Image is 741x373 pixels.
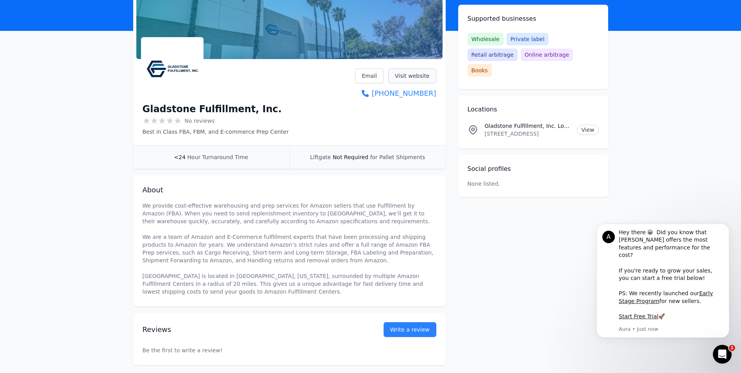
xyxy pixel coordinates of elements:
span: Wholesale [468,33,504,45]
h2: Reviews [143,324,359,335]
span: Retail arbitrage [468,48,518,61]
span: No reviews [185,117,215,125]
iframe: Intercom notifications message [585,219,741,352]
h1: Gladstone Fulfillment, Inc. [143,103,282,115]
span: Online arbitrage [521,48,573,61]
p: We provide cost-effective warehousing and prep services for Amazon sellers that use Fulfillment b... [143,202,436,296]
a: Email [355,68,384,83]
span: <24 [174,154,186,160]
p: Be the first to write a review! [143,331,436,370]
span: Liftgate [310,154,331,160]
p: Gladstone Fulfillment, Inc. Location [485,122,571,130]
a: Visit website [388,68,436,83]
p: Best in Class FBA, FBM, and E-commerce Prep Center [143,128,289,136]
h2: About [143,185,436,195]
p: [STREET_ADDRESS] [485,130,571,138]
span: Books [468,64,492,77]
span: for Pallet Shipments [370,154,425,160]
span: Not Required [333,154,368,160]
img: Gladstone Fulfillment, Inc. [143,39,202,98]
p: None listed. [468,180,500,188]
h2: Supported businesses [468,14,599,23]
a: View [577,125,598,135]
h2: Social profiles [468,164,599,174]
span: 1 [729,345,735,351]
a: Write a review [384,322,436,337]
h2: Locations [468,105,599,114]
a: [PHONE_NUMBER] [355,88,436,99]
span: Hour Turnaround Time [187,154,248,160]
iframe: Intercom live chat [713,345,732,364]
span: Private label [507,33,548,45]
